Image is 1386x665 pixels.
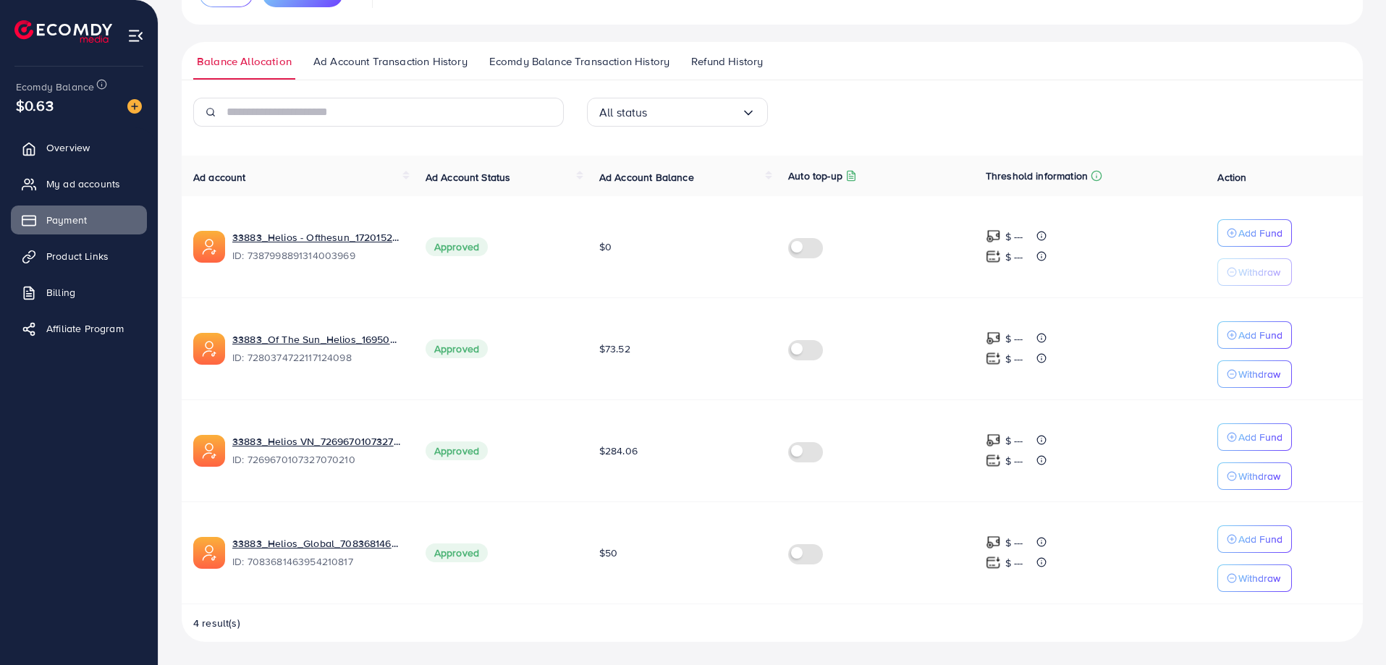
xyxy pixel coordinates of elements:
span: Product Links [46,249,109,263]
div: <span class='underline'>33883_Helios - Ofthesun_1720152544119</span></br>7387998891314003969 [232,230,402,263]
div: <span class='underline'>33883_Helios VN_7269670107327070210</span></br>7269670107327070210 [232,434,402,467]
img: top-up amount [986,453,1001,468]
img: top-up amount [986,351,1001,366]
button: Add Fund [1217,321,1292,349]
img: top-up amount [986,331,1001,346]
img: logo [14,20,112,43]
p: Withdraw [1238,263,1280,281]
span: ID: 7387998891314003969 [232,248,402,263]
span: Ad Account Transaction History [313,54,468,69]
p: $ --- [1005,432,1023,449]
a: 33883_Helios_Global_7083681463954210817 [232,536,402,551]
a: 33883_Of The Sun_Helios_1695094360912 [232,332,402,347]
span: Action [1217,170,1246,185]
span: ID: 7083681463954210817 [232,554,402,569]
p: Withdraw [1238,467,1280,485]
a: Payment [11,206,147,234]
a: Product Links [11,242,147,271]
span: Ad Account Balance [599,170,694,185]
p: $ --- [1005,330,1023,347]
button: Withdraw [1217,564,1292,592]
span: $73.52 [599,342,630,356]
img: top-up amount [986,433,1001,448]
p: $ --- [1005,228,1023,245]
span: ID: 7269670107327070210 [232,452,402,467]
iframe: Chat [1324,600,1375,654]
p: $ --- [1005,452,1023,470]
a: Affiliate Program [11,314,147,343]
img: ic-ads-acc.e4c84228.svg [193,435,225,467]
img: top-up amount [986,249,1001,264]
span: 4 result(s) [193,616,240,630]
span: Approved [426,543,488,562]
button: Add Fund [1217,219,1292,247]
span: All status [599,101,648,124]
img: menu [127,27,144,44]
img: ic-ads-acc.e4c84228.svg [193,333,225,365]
p: Add Fund [1238,326,1283,344]
span: Overview [46,140,90,155]
span: Balance Allocation [197,54,292,69]
span: $0 [599,240,612,254]
span: Payment [46,213,87,227]
span: $284.06 [599,444,638,458]
img: ic-ads-acc.e4c84228.svg [193,231,225,263]
p: Auto top-up [788,167,842,185]
span: Refund History [691,54,763,69]
a: Billing [11,278,147,307]
span: $0.63 [16,95,54,116]
a: Overview [11,133,147,162]
img: top-up amount [986,535,1001,550]
p: Threshold information [986,167,1088,185]
div: <span class='underline'>33883_Of The Sun_Helios_1695094360912</span></br>7280374722117124098 [232,332,402,365]
div: Search for option [587,98,768,127]
p: $ --- [1005,534,1023,551]
p: $ --- [1005,248,1023,266]
img: top-up amount [986,229,1001,244]
div: <span class='underline'>33883_Helios_Global_7083681463954210817</span></br>7083681463954210817 [232,536,402,569]
p: $ --- [1005,350,1023,368]
span: Ad account [193,170,246,185]
img: image [127,99,142,114]
span: Ecomdy Balance [16,80,94,94]
p: Withdraw [1238,365,1280,383]
button: Withdraw [1217,462,1292,490]
input: Search for option [648,101,741,124]
p: Add Fund [1238,428,1283,446]
button: Add Fund [1217,525,1292,553]
p: $ --- [1005,554,1023,572]
button: Withdraw [1217,360,1292,388]
span: ID: 7280374722117124098 [232,350,402,365]
span: $50 [599,546,617,560]
span: Approved [426,339,488,358]
span: Approved [426,441,488,460]
span: Affiliate Program [46,321,124,336]
p: Add Fund [1238,530,1283,548]
a: My ad accounts [11,169,147,198]
img: ic-ads-acc.e4c84228.svg [193,537,225,569]
a: 33883_Helios - Ofthesun_1720152544119 [232,230,402,245]
span: My ad accounts [46,177,120,191]
span: Approved [426,237,488,256]
span: Billing [46,285,75,300]
span: Ad Account Status [426,170,511,185]
span: Ecomdy Balance Transaction History [489,54,669,69]
img: top-up amount [986,555,1001,570]
p: Add Fund [1238,224,1283,242]
button: Add Fund [1217,423,1292,451]
button: Withdraw [1217,258,1292,286]
a: 33883_Helios VN_7269670107327070210 [232,434,402,449]
p: Withdraw [1238,569,1280,587]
